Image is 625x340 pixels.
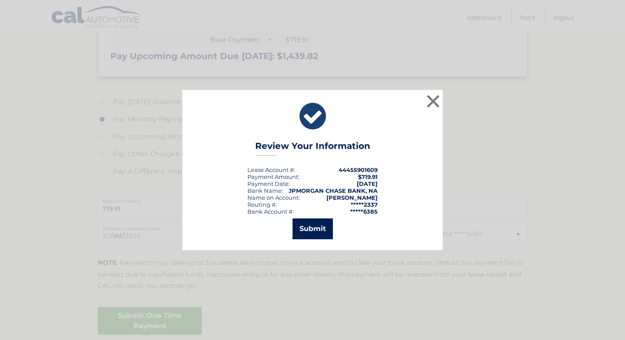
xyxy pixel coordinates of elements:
div: Name on Account: [247,194,300,201]
strong: [PERSON_NAME] [326,194,378,201]
button: Submit [293,218,333,239]
div: Payment Amount: [247,173,299,180]
div: Bank Account #: [247,208,294,215]
h3: Review Your Information [255,141,370,156]
span: Payment Date [247,180,289,187]
div: Bank Name: [247,187,283,194]
strong: 44455901609 [339,166,378,173]
strong: JPMORGAN CHASE BANK, NA [289,187,378,194]
span: $719.91 [358,173,378,180]
div: : [247,180,290,187]
button: × [424,92,442,110]
div: Routing #: [247,201,277,208]
div: Lease Account #: [247,166,295,173]
span: [DATE] [357,180,378,187]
